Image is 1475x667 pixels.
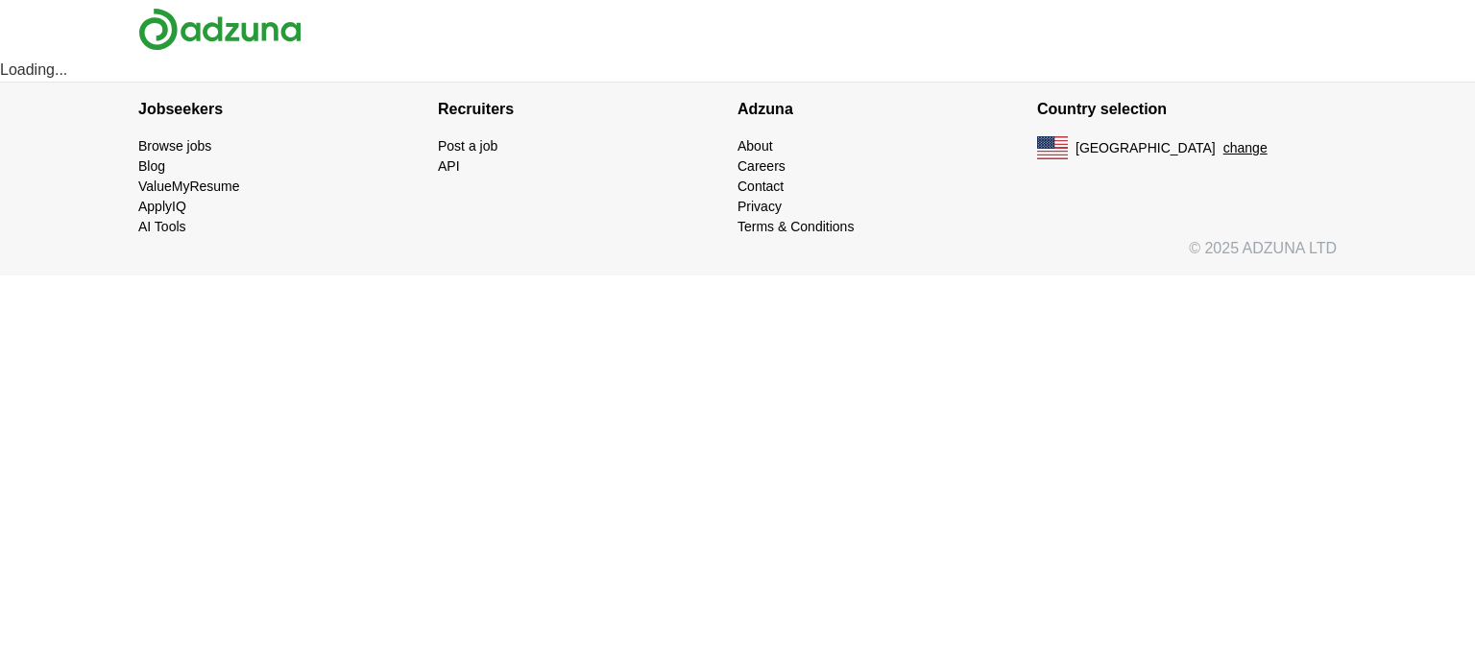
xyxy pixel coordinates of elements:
span: [GEOGRAPHIC_DATA] [1076,138,1216,158]
a: Post a job [438,138,497,154]
img: Adzuna logo [138,8,302,51]
a: About [737,138,773,154]
h4: Country selection [1037,83,1337,136]
a: AI Tools [138,219,186,234]
a: Careers [737,158,786,174]
a: Blog [138,158,165,174]
a: Terms & Conditions [737,219,854,234]
a: Contact [737,179,784,194]
a: Browse jobs [138,138,211,154]
a: ApplyIQ [138,199,186,214]
img: US flag [1037,136,1068,159]
button: change [1223,138,1268,158]
a: ValueMyResume [138,179,240,194]
a: Privacy [737,199,782,214]
div: © 2025 ADZUNA LTD [123,237,1352,275]
a: API [438,158,460,174]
